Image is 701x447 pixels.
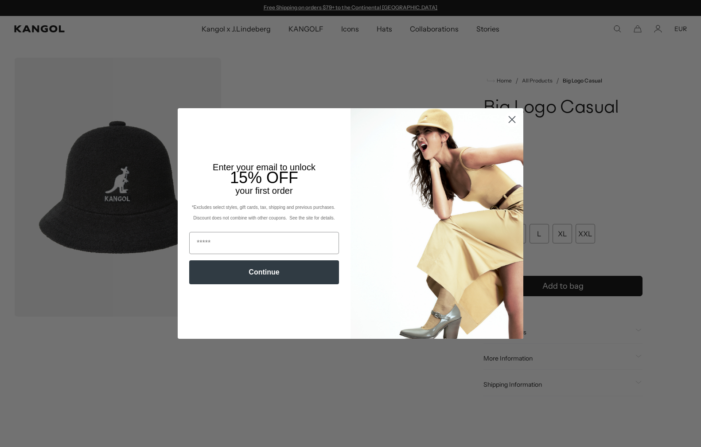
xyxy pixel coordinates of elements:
[230,169,298,187] span: 15% OFF
[189,260,339,284] button: Continue
[504,112,520,127] button: Close dialog
[192,205,336,220] span: *Excludes select styles, gift cards, tax, shipping and previous purchases. Discount does not comb...
[350,108,523,339] img: 93be19ad-e773-4382-80b9-c9d740c9197f.jpeg
[213,162,315,172] span: Enter your email to unlock
[235,186,292,196] span: your first order
[189,232,339,254] input: Email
